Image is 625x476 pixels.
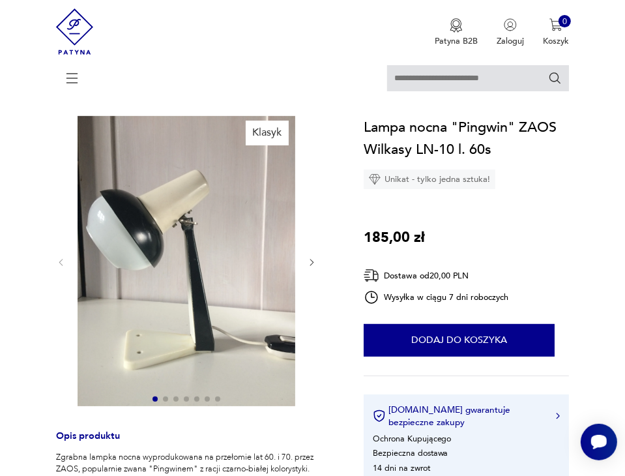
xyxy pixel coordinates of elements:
[497,18,524,47] button: Zaloguj
[364,267,379,284] img: Ikona dostawy
[435,18,478,47] button: Patyna B2B
[56,432,336,452] h3: Opis produktu
[364,290,508,305] div: Wysyłka w ciągu 7 dni roboczych
[373,404,560,428] button: [DOMAIN_NAME] gwarantuje bezpieczne zakupy
[364,267,508,284] div: Dostawa od 20,00 PLN
[78,116,295,406] img: Zdjęcie produktu Lampa nocna "Pingwin" ZAOS Wilkasy LN-10 l. 60s
[364,324,555,357] button: Dodaj do koszyka
[246,121,289,145] div: Klasyk
[559,15,572,28] div: 0
[369,173,381,185] img: Ikona diamentu
[497,35,524,47] p: Zaloguj
[364,170,495,189] div: Unikat - tylko jedna sztuka!
[543,18,569,47] button: 0Koszyk
[373,409,386,423] img: Ikona certyfikatu
[556,413,560,419] img: Ikona strzałki w prawo
[543,35,569,47] p: Koszyk
[373,433,452,445] li: Ochrona Kupującego
[364,116,569,160] h1: Lampa nocna "Pingwin" ZAOS Wilkasy LN-10 l. 60s
[435,35,478,47] p: Patyna B2B
[373,447,448,459] li: Bezpieczna dostawa
[504,18,517,31] img: Ikonka użytkownika
[450,18,463,33] img: Ikona medalu
[581,424,617,460] iframe: Smartsupp widget button
[549,18,562,31] img: Ikona koszyka
[364,226,425,248] p: 185,00 zł
[548,71,562,85] button: Szukaj
[373,462,430,474] li: 14 dni na zwrot
[435,18,478,47] a: Ikona medaluPatyna B2B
